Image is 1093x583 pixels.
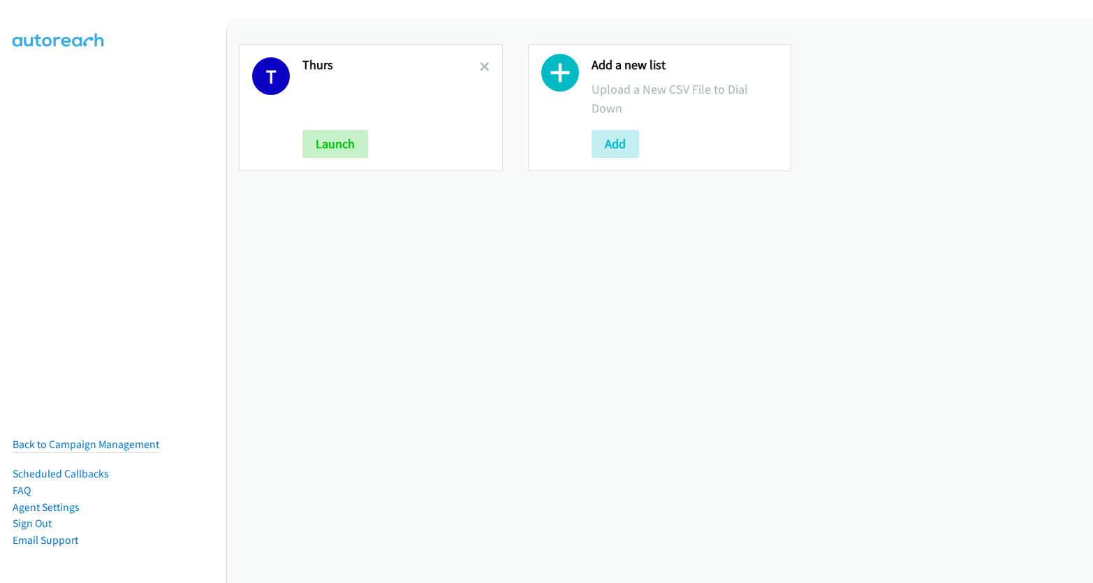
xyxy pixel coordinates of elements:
h2: Add a new list [592,57,779,73]
a: Agent Settings [13,501,80,514]
h2: Thurs [302,57,480,73]
button: Launch [302,130,368,158]
button: Add [592,130,639,158]
h1: T [252,57,290,95]
a: Scheduled Callbacks [13,467,109,480]
a: Back to Campaign Management [13,438,159,451]
p: Upload a New CSV File to Dial Down [592,80,779,117]
a: Email Support [13,533,78,547]
a: Sign Out [13,517,52,530]
a: FAQ [13,484,31,497]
